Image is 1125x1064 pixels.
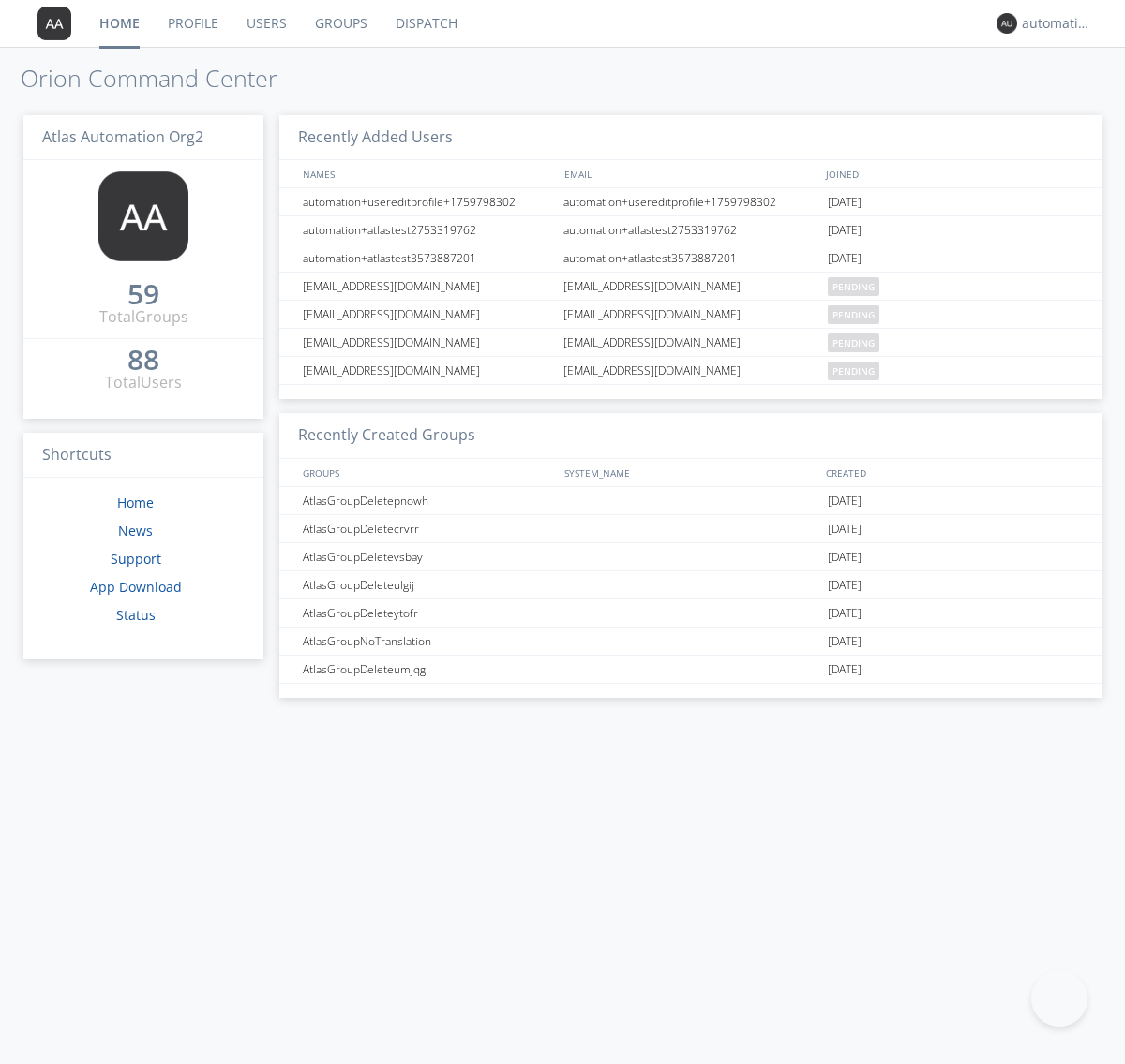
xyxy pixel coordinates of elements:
img: 373638.png [37,7,71,40]
div: EMAIL [560,160,821,187]
a: AtlasGroupDeleteumjqg[DATE] [279,656,1102,684]
div: [EMAIL_ADDRESS][DOMAIN_NAME] [298,273,558,300]
span: pending [828,277,879,296]
div: Total Groups [99,306,188,328]
div: Total Users [105,372,182,393]
span: Atlas Automation Org2 [42,126,203,147]
a: automation+usereditprofile+1759798302automation+usereditprofile+1759798302[DATE] [279,188,1102,216]
div: AtlasGroupDeleteumjqg [298,656,558,683]
div: SYSTEM_NAME [560,459,821,486]
span: [DATE] [828,188,862,216]
span: pending [828,362,879,380]
div: AtlasGroupNoTranslation [298,628,558,655]
a: Support [111,550,161,568]
div: [EMAIL_ADDRESS][DOMAIN_NAME] [559,273,823,300]
div: JOINED [821,160,1084,187]
div: automation+atlastest3573887201 [298,244,558,272]
span: [DATE] [828,515,862,543]
h3: Shortcuts [23,433,263,479]
a: Home [117,494,154,511]
div: automation+usereditprofile+1759798302 [298,188,558,215]
div: automation+atlastest2753319762 [559,216,823,244]
a: automation+atlastest2753319762automation+atlastest2753319762[DATE] [279,216,1102,244]
a: AtlasGroupDeletecrvrr[DATE] [279,515,1102,543]
span: pending [828,333,879,352]
a: AtlasGroupNoTranslation[DATE] [279,628,1102,656]
div: [EMAIL_ADDRESS][DOMAIN_NAME] [559,301,823,328]
a: AtlasGroupDeleteytofr[DATE] [279,599,1102,628]
a: News [118,522,153,539]
div: CREATED [821,459,1084,486]
a: AtlasGroupDeletepnowh[DATE] [279,487,1102,515]
div: automation+usereditprofile+1759798302 [559,188,823,215]
a: App Download [90,578,182,596]
div: AtlasGroupDeleteulgij [298,571,558,598]
span: [DATE] [828,543,862,571]
h3: Recently Added Users [279,115,1102,161]
a: [EMAIL_ADDRESS][DOMAIN_NAME][EMAIL_ADDRESS][DOMAIN_NAME]pending [279,357,1102,385]
span: pending [828,305,879,324]
span: [DATE] [828,487,862,515]
a: [EMAIL_ADDRESS][DOMAIN_NAME][EMAIL_ADDRESS][DOMAIN_NAME]pending [279,301,1102,329]
iframe: Toggle Customer Support [1031,970,1087,1027]
div: automation+atlastest3573887201 [559,244,823,272]
div: AtlasGroupDeletecrvrr [298,515,558,542]
h3: Recently Created Groups [279,413,1102,459]
div: automation+atlastest2753319762 [298,216,558,244]
a: AtlasGroupDeleteulgij[DATE] [279,571,1102,599]
div: [EMAIL_ADDRESS][DOMAIN_NAME] [298,329,558,356]
span: [DATE] [828,656,862,684]
a: 59 [127,285,159,306]
div: AtlasGroupDeleteytofr [298,599,558,627]
span: [DATE] [828,571,862,599]
span: [DATE] [828,216,862,244]
span: [DATE] [828,244,862,273]
div: GROUPS [298,459,555,486]
span: [DATE] [828,628,862,656]
div: [EMAIL_ADDRESS][DOMAIN_NAME] [298,357,558,384]
div: automation+atlas0003+org2 [1022,14,1092,33]
div: 88 [127,350,159,369]
div: [EMAIL_ADDRESS][DOMAIN_NAME] [559,329,823,356]
a: [EMAIL_ADDRESS][DOMAIN_NAME][EMAIL_ADDRESS][DOMAIN_NAME]pending [279,273,1102,301]
img: 373638.png [997,13,1017,34]
img: 373638.png [98,171,188,261]
a: Status [116,606,156,624]
a: 88 [127,350,159,372]
a: [EMAIL_ADDRESS][DOMAIN_NAME][EMAIL_ADDRESS][DOMAIN_NAME]pending [279,329,1102,357]
div: 59 [127,285,159,303]
div: [EMAIL_ADDRESS][DOMAIN_NAME] [298,301,558,328]
div: AtlasGroupDeletevsbay [298,543,558,570]
span: [DATE] [828,599,862,628]
a: automation+atlastest3573887201automation+atlastest3573887201[DATE] [279,244,1102,273]
div: AtlasGroupDeletepnowh [298,487,558,514]
div: [EMAIL_ADDRESS][DOMAIN_NAME] [559,357,823,384]
div: NAMES [298,160,555,187]
a: AtlasGroupDeletevsbay[DATE] [279,543,1102,571]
